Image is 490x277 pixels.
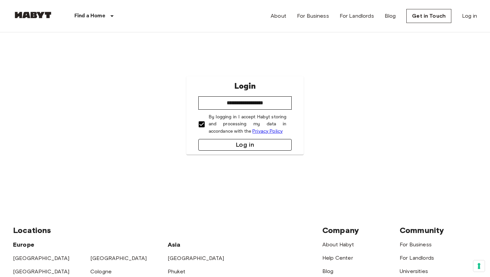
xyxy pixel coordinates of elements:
[13,225,51,235] span: Locations
[74,12,105,20] p: Find a Home
[198,139,292,151] button: Log in
[13,12,53,18] img: Habyt
[322,268,334,274] a: Blog
[13,268,70,275] a: [GEOGRAPHIC_DATA]
[234,80,256,92] p: Login
[13,255,70,261] a: [GEOGRAPHIC_DATA]
[252,128,283,134] a: Privacy Policy
[271,12,286,20] a: About
[13,241,34,248] span: Europe
[406,9,451,23] a: Get in Touch
[462,12,477,20] a: Log in
[385,12,396,20] a: Blog
[400,255,434,261] a: For Landlords
[90,255,147,261] a: [GEOGRAPHIC_DATA]
[340,12,374,20] a: For Landlords
[322,255,353,261] a: Help Center
[297,12,329,20] a: For Business
[322,241,354,248] a: About Habyt
[90,268,112,275] a: Cologne
[168,268,185,275] a: Phuket
[400,268,428,274] a: Universities
[322,225,359,235] span: Company
[168,255,224,261] a: [GEOGRAPHIC_DATA]
[473,260,485,272] button: Your consent preferences for tracking technologies
[400,225,444,235] span: Community
[209,114,287,135] p: By logging in I accept Habyt storing and processing my data in accordance with the
[168,241,181,248] span: Asia
[400,241,432,248] a: For Business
